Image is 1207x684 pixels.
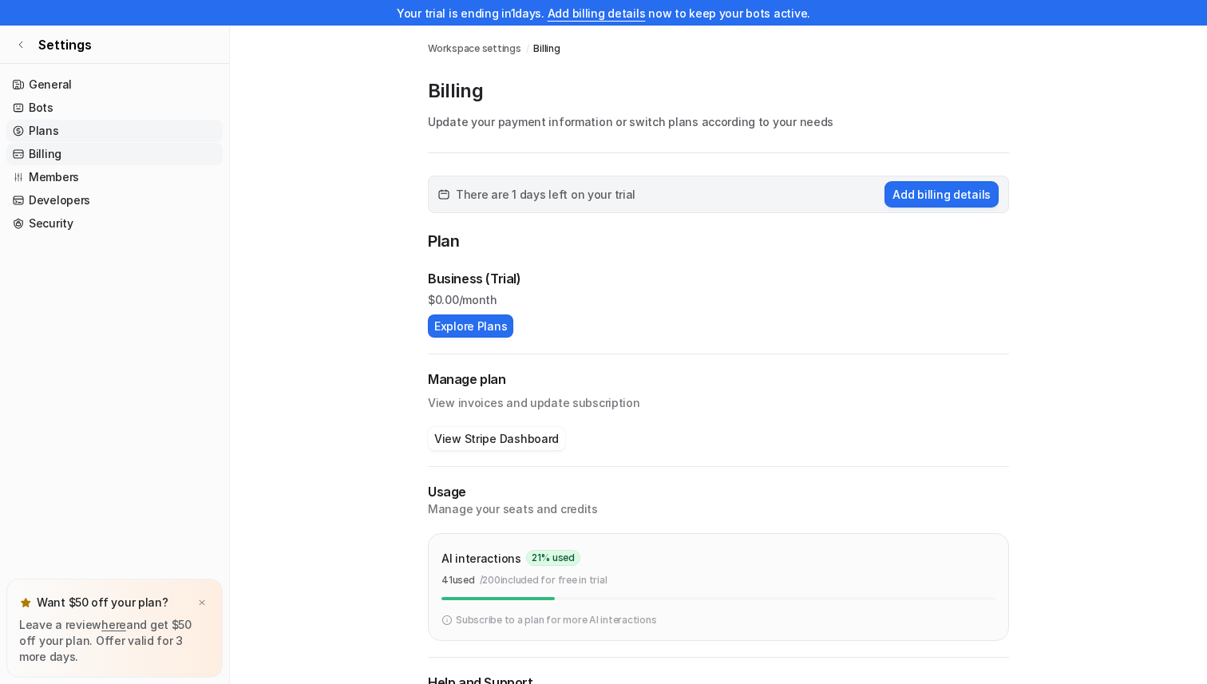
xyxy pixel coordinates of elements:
p: 41 used [441,573,475,587]
img: x [197,598,207,608]
a: Bots [6,97,223,119]
p: / 200 included for free in trial [480,573,607,587]
button: Add billing details [884,181,999,208]
img: star [19,596,32,609]
img: calender-icon.svg [438,189,449,200]
a: Members [6,166,223,188]
p: AI interactions [441,550,521,567]
p: Want $50 off your plan? [37,595,168,611]
h2: Manage plan [428,370,1009,389]
p: $ 0.00/month [428,291,1009,308]
button: Explore Plans [428,314,513,338]
span: Settings [38,35,92,54]
p: View invoices and update subscription [428,389,1009,411]
p: Update your payment information or switch plans according to your needs [428,113,1009,130]
a: here [101,618,126,631]
p: Business (Trial) [428,269,521,288]
a: Add billing details [548,6,646,20]
p: Manage your seats and credits [428,501,1009,517]
a: Developers [6,189,223,212]
a: Billing [6,143,223,165]
a: Billing [533,42,560,56]
span: / [526,42,529,56]
a: Workspace settings [428,42,521,56]
span: 21 % used [526,550,580,566]
p: Plan [428,229,1009,256]
a: Plans [6,120,223,142]
span: There are 1 days left on your trial [456,186,635,203]
button: View Stripe Dashboard [428,427,565,450]
p: Subscribe to a plan for more AI interactions [456,613,656,627]
a: General [6,73,223,96]
p: Leave a review and get $50 off your plan. Offer valid for 3 more days. [19,617,210,665]
p: Usage [428,483,1009,501]
p: Billing [428,78,1009,104]
a: Security [6,212,223,235]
